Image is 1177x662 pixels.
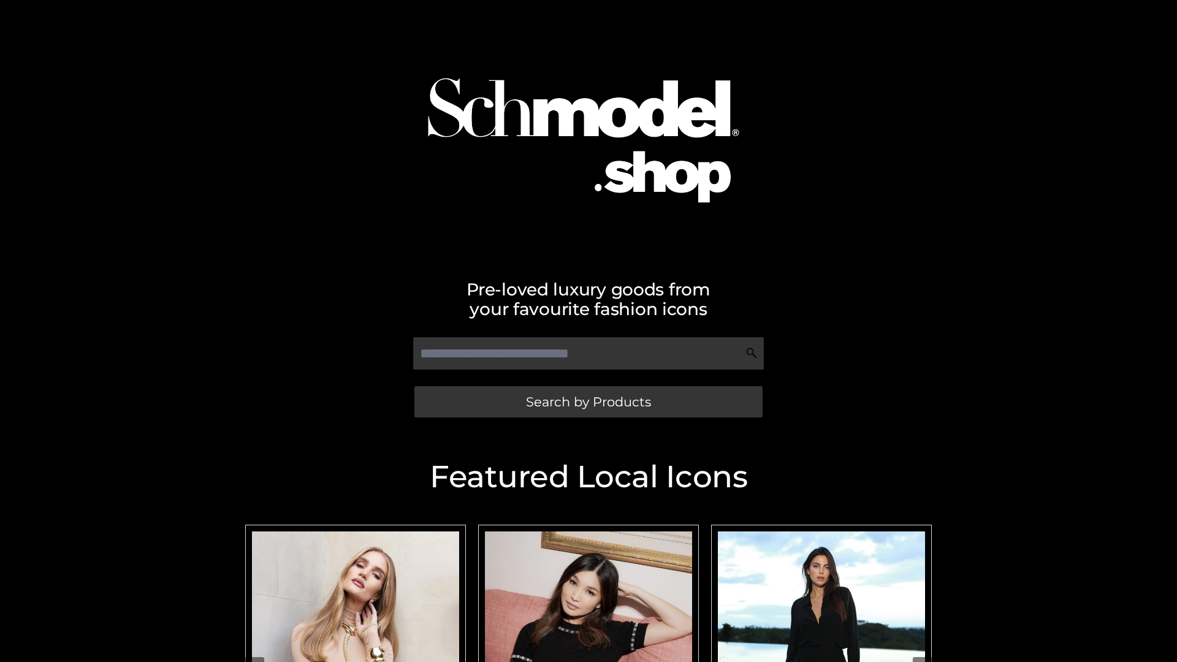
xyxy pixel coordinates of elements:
span: Search by Products [526,395,651,408]
h2: Featured Local Icons​ [239,462,938,492]
a: Search by Products [414,386,763,417]
img: Search Icon [745,347,758,359]
h2: Pre-loved luxury goods from your favourite fashion icons [239,280,938,319]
